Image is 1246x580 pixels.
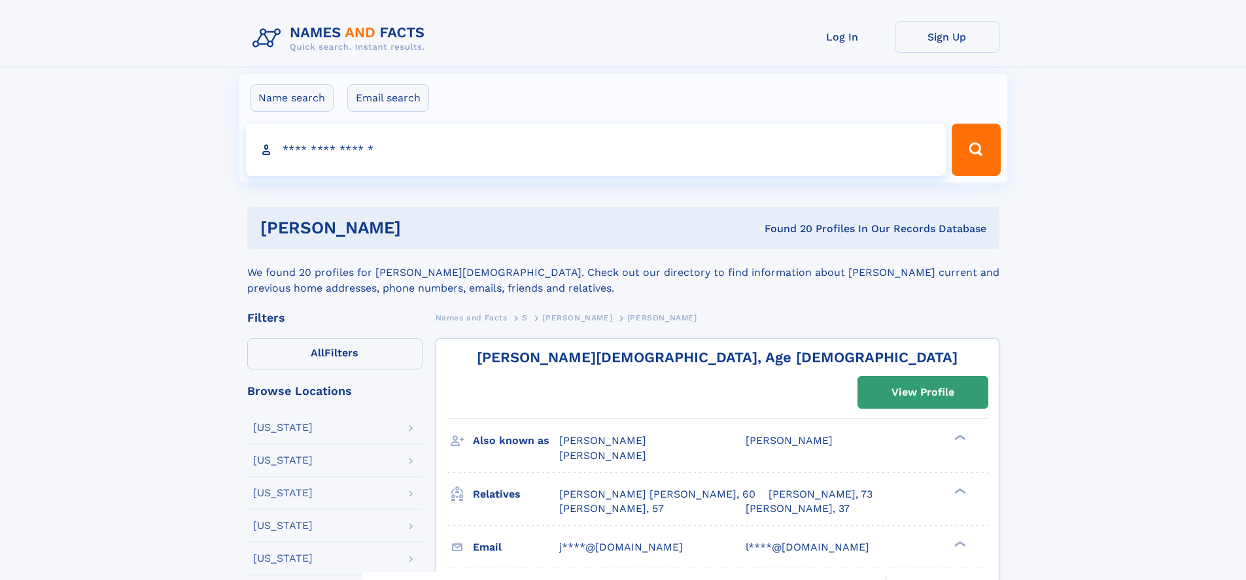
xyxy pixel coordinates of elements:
span: All [311,347,324,359]
label: Email search [347,84,429,112]
div: [US_STATE] [253,488,313,498]
label: Name search [250,84,334,112]
span: [PERSON_NAME] [746,434,833,447]
a: [PERSON_NAME] [542,309,612,326]
span: [PERSON_NAME] [627,313,697,322]
span: [PERSON_NAME] [542,313,612,322]
a: Names and Facts [436,309,508,326]
div: Filters [247,312,423,324]
a: [PERSON_NAME][DEMOGRAPHIC_DATA], Age [DEMOGRAPHIC_DATA] [477,349,958,366]
div: We found 20 profiles for [PERSON_NAME][DEMOGRAPHIC_DATA]. Check out our directory to find informa... [247,249,999,296]
a: [PERSON_NAME] [PERSON_NAME], 60 [559,487,755,502]
span: [PERSON_NAME] [559,434,646,447]
input: search input [246,124,946,176]
div: [US_STATE] [253,455,313,466]
a: Sign Up [895,21,999,53]
div: ❯ [951,486,967,495]
button: Search Button [952,124,1000,176]
h3: Relatives [473,483,559,505]
h3: Also known as [473,430,559,452]
a: [PERSON_NAME], 73 [769,487,873,502]
a: S [522,309,528,326]
a: View Profile [858,377,988,408]
img: Logo Names and Facts [247,21,436,56]
div: ❯ [951,434,967,442]
h3: Email [473,536,559,558]
a: [PERSON_NAME], 57 [559,502,664,516]
div: Found 20 Profiles In Our Records Database [583,222,986,236]
span: [PERSON_NAME] [559,449,646,462]
div: [US_STATE] [253,520,313,531]
h1: [PERSON_NAME] [260,220,583,236]
div: [US_STATE] [253,422,313,433]
a: Log In [790,21,895,53]
div: View Profile [891,377,954,407]
a: [PERSON_NAME], 37 [746,502,850,516]
div: ❯ [951,539,967,548]
span: S [522,313,528,322]
label: Filters [247,338,423,369]
div: Browse Locations [247,385,423,397]
div: [US_STATE] [253,553,313,564]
